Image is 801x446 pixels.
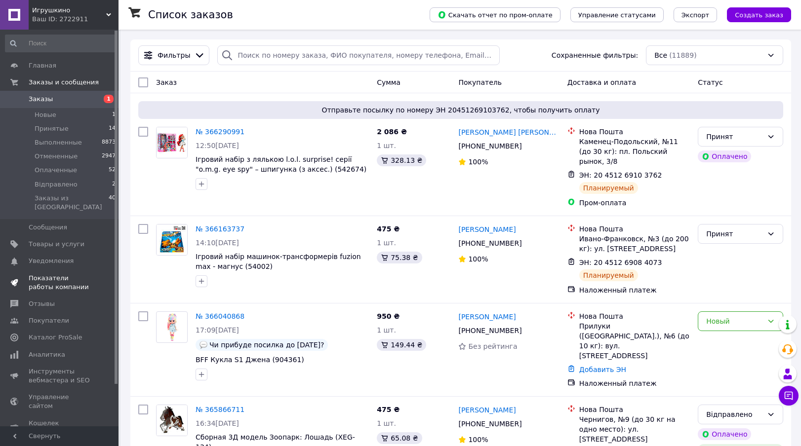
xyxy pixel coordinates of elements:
span: Отмененные [35,152,78,161]
div: 149.44 ₴ [377,339,426,351]
span: Аналитика [29,350,65,359]
span: Фильтры [158,50,190,60]
span: Сообщения [29,223,67,232]
span: (11889) [669,51,696,59]
span: Инструменты вебмастера и SEO [29,367,91,385]
a: Фото товару [156,311,188,343]
span: 14 [109,124,116,133]
a: [PERSON_NAME] [PERSON_NAME] [458,127,559,137]
a: Фото товару [156,127,188,158]
a: № 366040868 [196,312,244,320]
span: 1 [104,95,114,103]
div: 328.13 ₴ [377,154,426,166]
span: 950 ₴ [377,312,400,320]
div: Оплачено [698,150,751,162]
span: ЭН: 20 4512 6910 3762 [579,171,662,179]
span: 475 ₴ [377,406,400,413]
img: Фото товару [157,312,187,342]
a: [PERSON_NAME] [458,224,516,234]
button: Создать заказ [727,7,791,22]
span: Новые [35,111,56,119]
span: Экспорт [681,11,709,19]
span: Заказы и сообщения [29,78,99,87]
a: Создать заказ [717,10,791,18]
span: Сохраненные фильтры: [552,50,638,60]
span: 100% [468,436,488,444]
span: Управление сайтом [29,393,91,410]
span: ЭН: 20 4512 6908 4073 [579,259,662,266]
span: Сумма [377,78,400,86]
div: Відправлено [706,409,763,420]
div: Нова Пошта [579,405,690,414]
button: Чат с покупателем [779,386,799,406]
span: Отправьте посылку по номеру ЭН 20451269103762, чтобы получить оплату [142,105,779,115]
span: 1 шт. [377,326,396,334]
span: BFF Кукла S1 Джена (904361) [196,356,304,364]
span: Игрушкино [32,6,106,15]
div: Нова Пошта [579,224,690,234]
a: Ігровий набір машинок-трансформерів fuzion max - магнус (54002) [196,253,361,270]
div: Нова Пошта [579,127,690,137]
span: Выполненные [35,138,82,147]
div: Пром-оплата [579,198,690,208]
span: 8873 [102,138,116,147]
span: 17:09[DATE] [196,326,239,334]
a: № 366163737 [196,225,244,233]
span: Главная [29,61,56,70]
span: 40 [109,194,116,212]
a: [PERSON_NAME] [458,312,516,322]
div: Ваш ID: 2722911 [32,15,119,24]
span: Покупатель [458,78,502,86]
div: Нова Пошта [579,311,690,321]
a: № 366290991 [196,128,244,136]
span: Управление статусами [578,11,656,19]
div: 65.08 ₴ [377,432,422,444]
span: 1 шт. [377,239,396,247]
img: Фото товару [157,224,187,255]
img: Фото товару [157,127,187,158]
span: 2 [112,180,116,189]
a: Фото товару [156,405,188,436]
span: [PHONE_NUMBER] [458,239,521,247]
div: Принят [706,131,763,142]
span: Заказ [156,78,177,86]
span: Доставка и оплата [567,78,636,86]
div: Прилуки ([GEOGRAPHIC_DATA].), №6 (до 10 кг): вул. [STREET_ADDRESS] [579,321,690,361]
span: 12:50[DATE] [196,142,239,149]
div: Каменец-Подольский, №11 (до 30 кг): пл. Польский рынок, 3/8 [579,137,690,166]
span: Без рейтинга [468,342,517,350]
span: Товары и услуги [29,240,84,249]
span: 100% [468,255,488,263]
h1: Список заказов [148,9,233,21]
span: Відправлено [35,180,78,189]
span: 2 086 ₴ [377,128,407,136]
span: Статус [698,78,723,86]
span: Показатели работы компании [29,274,91,292]
span: Чи прибуде посилка до [DATE]? [209,341,324,349]
a: Фото товару [156,224,188,256]
a: Добавить ЭН [579,366,626,373]
button: Управление статусами [570,7,664,22]
a: Ігровий набір з лялькою l.o.l. surprise! серії "o.m.g. eye spy" – шпигунка (з аксес.) (542674) [196,155,366,173]
span: Принятые [35,124,69,133]
a: [PERSON_NAME] [458,405,516,415]
span: Уведомления [29,257,74,265]
button: Скачать отчет по пром-оплате [430,7,561,22]
span: 475 ₴ [377,225,400,233]
span: Отзывы [29,299,55,308]
div: Наложенный платеж [579,378,690,388]
button: Экспорт [674,7,717,22]
div: Ивано-Франковск, №3 (до 200 кг): ул. [STREET_ADDRESS] [579,234,690,254]
span: Создать заказ [735,11,783,19]
span: Кошелек компании [29,419,91,437]
span: 16:34[DATE] [196,419,239,427]
span: 2947 [102,152,116,161]
span: 1 [112,111,116,119]
img: Фото товару [157,405,187,436]
div: Чернигов, №9 (до 30 кг на одно место): ул. [STREET_ADDRESS] [579,414,690,444]
span: 100% [468,158,488,166]
input: Поиск по номеру заказа, ФИО покупателя, номеру телефона, Email, номеру накладной [217,45,500,65]
div: Принят [706,228,763,239]
span: Покупатели [29,316,69,325]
